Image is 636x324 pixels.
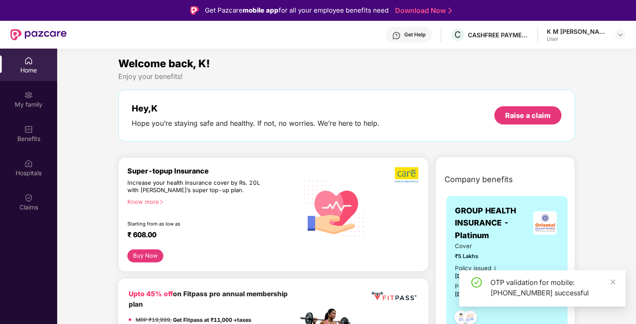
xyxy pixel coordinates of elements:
[127,249,163,262] button: Buy Now
[190,6,199,15] img: Logo
[136,317,172,323] del: MRP ₹19,999,
[118,72,575,81] div: Enjoy your benefits!
[132,119,380,128] div: Hope you’re staying safe and healthy. If not, no worries. We’re here to help.
[547,27,607,36] div: K M [PERSON_NAME]
[24,91,33,99] img: svg+xml;base64,PHN2ZyB3aWR0aD0iMjAiIGhlaWdodD0iMjAiIHZpZXdCb3g9IjAgMCAyMCAyMCIgZmlsbD0ibm9uZSIgeG...
[455,282,490,291] div: Policy Expiry
[129,290,173,298] b: Upto 45% off
[617,31,624,38] img: svg+xml;base64,PHN2ZyBpZD0iRHJvcGRvd24tMzJ4MzIiIHhtbG5zPSJodHRwOi8vd3d3LnczLm9yZy8yMDAwL3N2ZyIgd2...
[445,173,513,186] span: Company benefits
[490,277,615,298] div: OTP validation for mobile: [PHONE_NUMBER] successful
[395,6,449,15] a: Download Now
[10,29,67,40] img: New Pazcare Logo
[468,31,529,39] div: CASHFREE PAYMENTS INDIA PVT. LTD.
[610,279,616,285] span: close
[127,167,298,175] div: Super-topup Insurance
[505,111,551,120] div: Raise a claim
[395,167,419,183] img: b5dec4f62d2307b9de63beb79f102df3.png
[370,289,418,304] img: fppp.png
[455,242,507,251] span: Cover
[455,252,507,260] span: ₹5 Lakhs
[455,264,491,273] div: Policy issued
[24,193,33,202] img: svg+xml;base64,PHN2ZyBpZD0iQ2xhaW0iIHhtbG5zPSJodHRwOi8vd3d3LnczLm9yZy8yMDAwL3N2ZyIgd2lkdGg9IjIwIi...
[471,277,482,288] span: check-circle
[127,198,292,204] div: Know more
[205,5,389,16] div: Get Pazcare for all your employee benefits need
[173,317,251,323] strong: Get Fitpass at ₹11,000 +taxes
[118,57,210,70] span: Welcome back, K!
[448,6,452,15] img: Stroke
[132,103,380,114] div: Hey, K
[127,179,260,194] div: Increase your health insurance cover by Rs. 20L with [PERSON_NAME]’s super top-up plan.
[129,290,288,308] b: on Fitpass pro annual membership plan
[455,273,474,279] span: [DATE]
[243,6,279,14] strong: mobile app
[547,36,607,43] div: User
[298,170,371,245] img: svg+xml;base64,PHN2ZyB4bWxucz0iaHR0cDovL3d3dy53My5vcmcvMjAwMC9zdmciIHhtbG5zOnhsaW5rPSJodHRwOi8vd3...
[454,29,461,40] span: C
[24,159,33,168] img: svg+xml;base64,PHN2ZyBpZD0iSG9zcGl0YWxzIiB4bWxucz0iaHR0cDovL3d3dy53My5vcmcvMjAwMC9zdmciIHdpZHRoPS...
[127,230,289,241] div: ₹ 608.00
[24,125,33,134] img: svg+xml;base64,PHN2ZyBpZD0iQmVuZWZpdHMiIHhtbG5zPSJodHRwOi8vd3d3LnczLm9yZy8yMDAwL3N2ZyIgd2lkdGg9Ij...
[392,31,401,40] img: svg+xml;base64,PHN2ZyBpZD0iSGVscC0zMngzMiIgeG1sbnM9Imh0dHA6Ly93d3cudzMub3JnLzIwMDAvc3ZnIiB3aWR0aD...
[455,205,531,242] span: GROUP HEALTH INSURANCE - Platinum
[533,211,557,235] img: insurerLogo
[127,221,261,227] div: Starting from as low as
[404,31,425,38] div: Get Help
[159,200,164,204] span: right
[24,56,33,65] img: svg+xml;base64,PHN2ZyBpZD0iSG9tZSIgeG1sbnM9Imh0dHA6Ly93d3cudzMub3JnLzIwMDAvc3ZnIiB3aWR0aD0iMjAiIG...
[455,291,474,298] span: [DATE]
